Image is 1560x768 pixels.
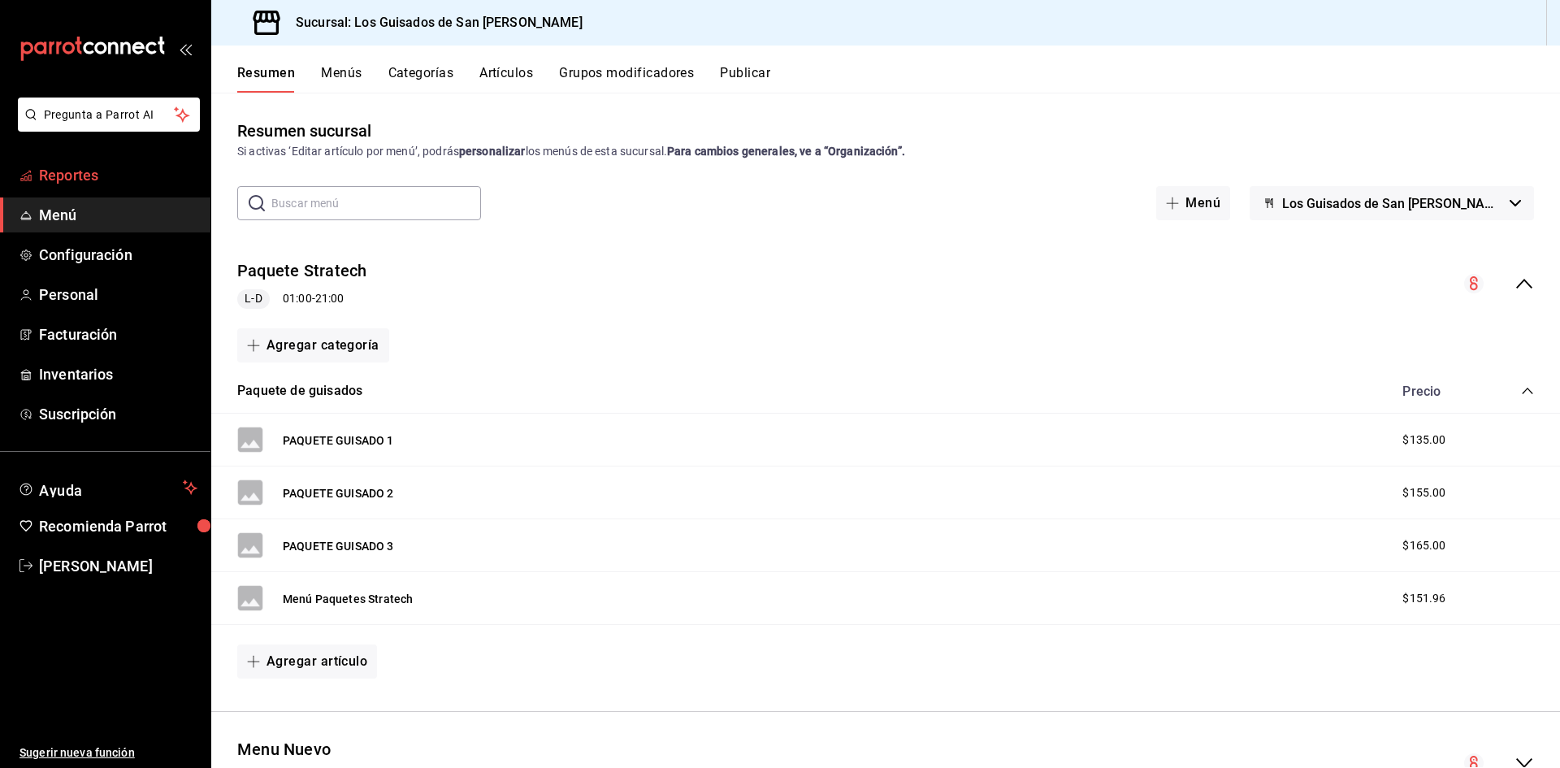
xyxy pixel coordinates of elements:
div: Precio [1386,384,1490,399]
strong: personalizar [459,145,526,158]
span: Configuración [39,244,197,266]
span: $135.00 [1402,432,1445,449]
button: Categorías [388,65,454,93]
span: Reportes [39,164,197,186]
button: open_drawer_menu [179,42,192,55]
span: $151.96 [1402,590,1445,607]
span: $165.00 [1402,537,1445,554]
span: Inventarios [39,363,197,385]
button: Paquete de guisados [237,382,362,401]
div: 01:00 - 21:00 [237,289,366,309]
div: Si activas ‘Editar artículo por menú’, podrás los menús de esta sucursal. [237,143,1534,160]
button: PAQUETE GUISADO 2 [283,485,394,501]
button: Resumen [237,65,295,93]
button: Agregar categoría [237,328,389,362]
span: Ayuda [39,478,176,497]
span: [PERSON_NAME] [39,555,197,577]
span: Suscripción [39,403,197,425]
button: Menús [321,65,362,93]
button: Menú [1156,186,1230,220]
span: Personal [39,284,197,306]
a: Pregunta a Parrot AI [11,118,200,135]
button: PAQUETE GUISADO 1 [283,432,394,449]
button: Menu Nuevo [237,738,331,761]
button: PAQUETE GUISADO 3 [283,538,394,554]
h3: Sucursal: Los Guisados de San [PERSON_NAME] [283,13,583,33]
span: Los Guisados de San [PERSON_NAME] [1282,196,1503,211]
button: Agregar artículo [237,644,377,679]
button: Artículos [479,65,533,93]
div: navigation tabs [237,65,1560,93]
div: Resumen sucursal [237,119,371,143]
span: Menú [39,204,197,226]
span: Facturación [39,323,197,345]
span: L-D [238,290,268,307]
button: collapse-category-row [1521,384,1534,397]
span: Sugerir nueva función [19,744,197,761]
input: Buscar menú [271,187,481,219]
span: $155.00 [1402,484,1445,501]
button: Menú Paquetes Stratech [283,591,413,607]
span: Pregunta a Parrot AI [44,106,175,124]
button: Pregunta a Parrot AI [18,98,200,132]
button: Publicar [720,65,770,93]
span: Recomienda Parrot [39,515,197,537]
button: Paquete Stratech [237,259,366,283]
strong: Para cambios generales, ve a “Organización”. [667,145,905,158]
button: Los Guisados de San [PERSON_NAME] [1250,186,1534,220]
button: Grupos modificadores [559,65,694,93]
div: collapse-menu-row [211,246,1560,322]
